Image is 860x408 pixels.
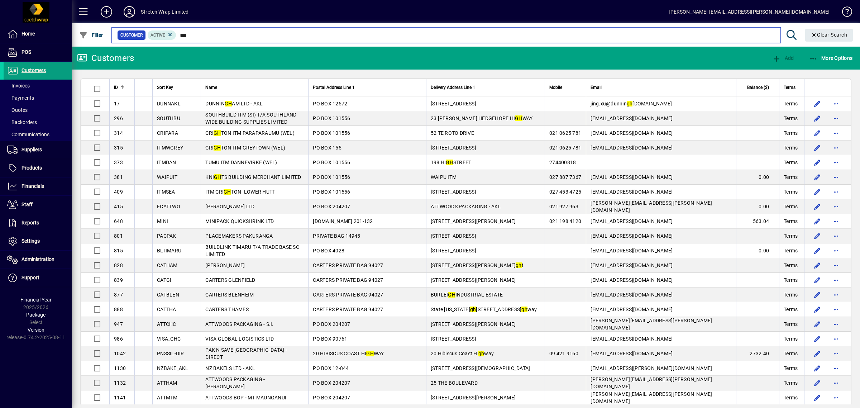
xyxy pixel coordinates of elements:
[812,186,823,198] button: Edit
[114,277,123,283] span: 839
[431,101,476,106] span: [STREET_ADDRESS]
[4,159,72,177] a: Products
[591,292,673,298] span: [EMAIL_ADDRESS][DOMAIN_NAME]
[114,84,130,91] div: ID
[812,215,823,227] button: Edit
[591,174,673,180] span: [EMAIL_ADDRESS][DOMAIN_NAME]
[114,292,123,298] span: 877
[521,307,527,312] em: gh
[120,32,143,39] span: Customer
[784,188,798,195] span: Terms
[736,346,779,361] td: 2732.40
[4,269,72,287] a: Support
[830,362,842,374] button: More options
[784,350,798,357] span: Terms
[114,204,123,209] span: 415
[313,101,347,106] span: PO BOX 12572
[448,292,455,298] em: GH
[205,321,273,327] span: ATTWOODS PACKAGING - S.I.
[205,277,255,283] span: CARTERS GLENFIELD
[4,104,72,116] a: Quotes
[784,203,798,210] span: Terms
[431,145,476,151] span: [STREET_ADDRESS]
[4,177,72,195] a: Financials
[313,174,350,180] span: PO BOX 101556
[784,262,798,269] span: Terms
[79,32,103,38] span: Filter
[205,174,301,180] span: KNI TS BUILDING MERCHANT LIMITED
[591,145,673,151] span: [EMAIL_ADDRESS][DOMAIN_NAME]
[812,171,823,183] button: Edit
[114,351,126,356] span: 1042
[812,304,823,315] button: Edit
[591,189,673,195] span: [EMAIL_ADDRESS][DOMAIN_NAME]
[157,174,177,180] span: WAIPUIT
[812,392,823,403] button: Edit
[205,233,273,239] span: PLACEMAKERS PAKURANGA
[812,260,823,271] button: Edit
[591,200,712,213] span: [PERSON_NAME][EMAIL_ADDRESS][PERSON_NAME][DOMAIN_NAME]
[205,395,286,400] span: ATTWOODS BOP - MT MAUNGANUI
[830,333,842,345] button: More options
[784,174,798,181] span: Terms
[830,245,842,256] button: More options
[313,248,344,253] span: PO BOX 4028
[313,189,350,195] span: PO BOX 101556
[4,80,72,92] a: Invoices
[313,84,355,91] span: Postal Address Line 1
[205,292,254,298] span: CARTERS BLENHEIM
[4,116,72,128] a: Backorders
[7,119,37,125] span: Backorders
[26,312,46,318] span: Package
[812,362,823,374] button: Edit
[830,142,842,153] button: More options
[784,291,798,298] span: Terms
[4,92,72,104] a: Payments
[830,201,842,212] button: More options
[157,218,168,224] span: MINI
[21,49,31,55] span: POS
[431,130,474,136] span: 52 TE ROTO DRIVE
[431,262,524,268] span: [STREET_ADDRESS][PERSON_NAME] t
[830,318,842,330] button: More options
[784,335,798,342] span: Terms
[784,159,798,166] span: Terms
[157,204,180,209] span: ECATTWO
[157,395,178,400] span: ATTMTM
[21,275,39,280] span: Support
[830,186,842,198] button: More options
[150,33,165,38] span: Active
[812,245,823,256] button: Edit
[784,84,795,91] span: Terms
[549,351,578,356] span: 09 421 9160
[114,160,123,165] span: 373
[591,262,673,268] span: [EMAIL_ADDRESS][DOMAIN_NAME]
[157,84,173,91] span: Sort Key
[21,238,40,244] span: Settings
[549,160,576,165] span: 274400818
[830,304,842,315] button: More options
[157,189,175,195] span: ITMSEA
[157,233,176,239] span: PACPAK
[591,351,673,356] span: [EMAIL_ADDRESS][DOMAIN_NAME]
[114,321,123,327] span: 947
[157,248,181,253] span: BLTIMARU
[830,289,842,300] button: More options
[736,170,779,185] td: 0.00
[114,84,118,91] span: ID
[205,365,255,371] span: NZ BAKELS LTD - AKL
[366,351,374,356] em: GH
[811,32,847,38] span: Clear Search
[591,248,673,253] span: [EMAIL_ADDRESS][DOMAIN_NAME]
[114,218,123,224] span: 648
[4,25,72,43] a: Home
[431,380,478,386] span: 25 THE BOULEVARD
[784,365,798,372] span: Terms
[431,115,533,121] span: 23 [PERSON_NAME] HEDGEHOPE HI WAY
[313,233,360,239] span: PRIVATE BAG 14945
[114,130,123,136] span: 314
[157,277,171,283] span: CATGI
[21,256,54,262] span: Administration
[549,204,578,209] span: 021 927 963
[431,204,501,209] span: ATTWOODS PACKAGING - AKL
